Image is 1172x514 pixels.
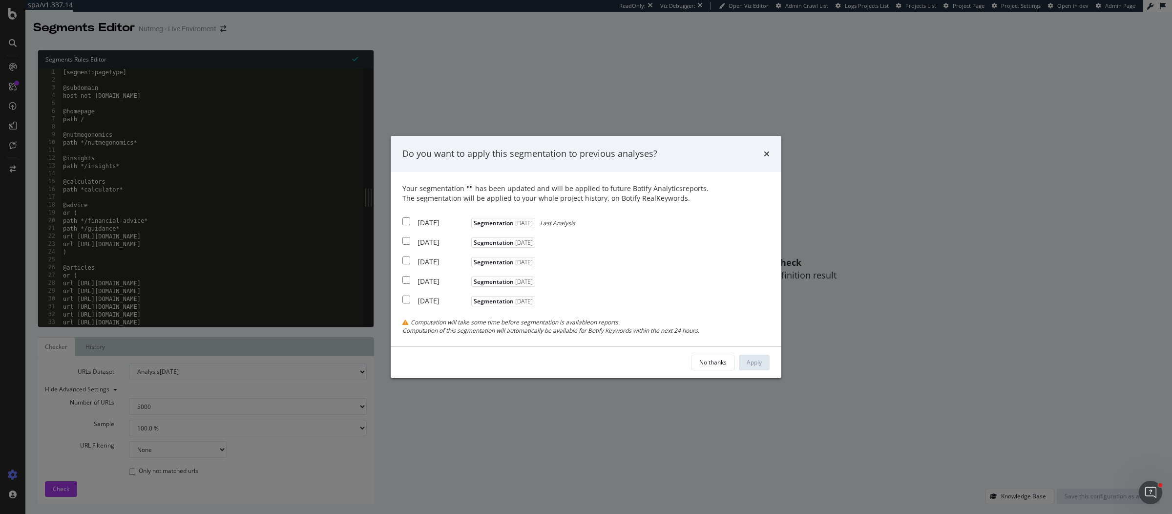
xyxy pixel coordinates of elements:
span: " " [467,184,473,193]
div: [DATE] [418,257,469,267]
div: [DATE] [418,237,469,247]
span: Segmentation [471,296,535,306]
span: [DATE] [514,238,533,247]
div: times [764,148,770,160]
span: Segmentation [471,277,535,287]
span: Last Analysis [540,219,575,227]
div: [DATE] [418,218,469,228]
span: Segmentation [471,257,535,267]
span: [DATE] [514,219,533,227]
div: Do you want to apply this segmentation to previous analyses? [402,148,657,160]
div: No thanks [699,358,727,366]
div: Your segmentation has been updated and will be applied to future Botify Analytics reports. [402,184,770,203]
span: [DATE] [514,278,533,286]
div: The segmentation will be applied to your whole project history, on Botify RealKeywords. [402,193,770,203]
div: [DATE] [418,296,469,306]
span: [DATE] [514,297,533,305]
button: Apply [739,355,770,370]
div: Computation of this segmentation will automatically be available for Botify Keywords within the n... [402,326,770,335]
span: Segmentation [471,237,535,248]
span: Computation will take some time before segmentation is available on reports. [411,318,620,326]
span: [DATE] [514,258,533,266]
iframe: Intercom live chat [1139,481,1162,504]
button: No thanks [691,355,735,370]
div: Apply [747,358,762,366]
div: modal [391,136,781,378]
div: [DATE] [418,277,469,286]
span: Segmentation [471,218,535,228]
